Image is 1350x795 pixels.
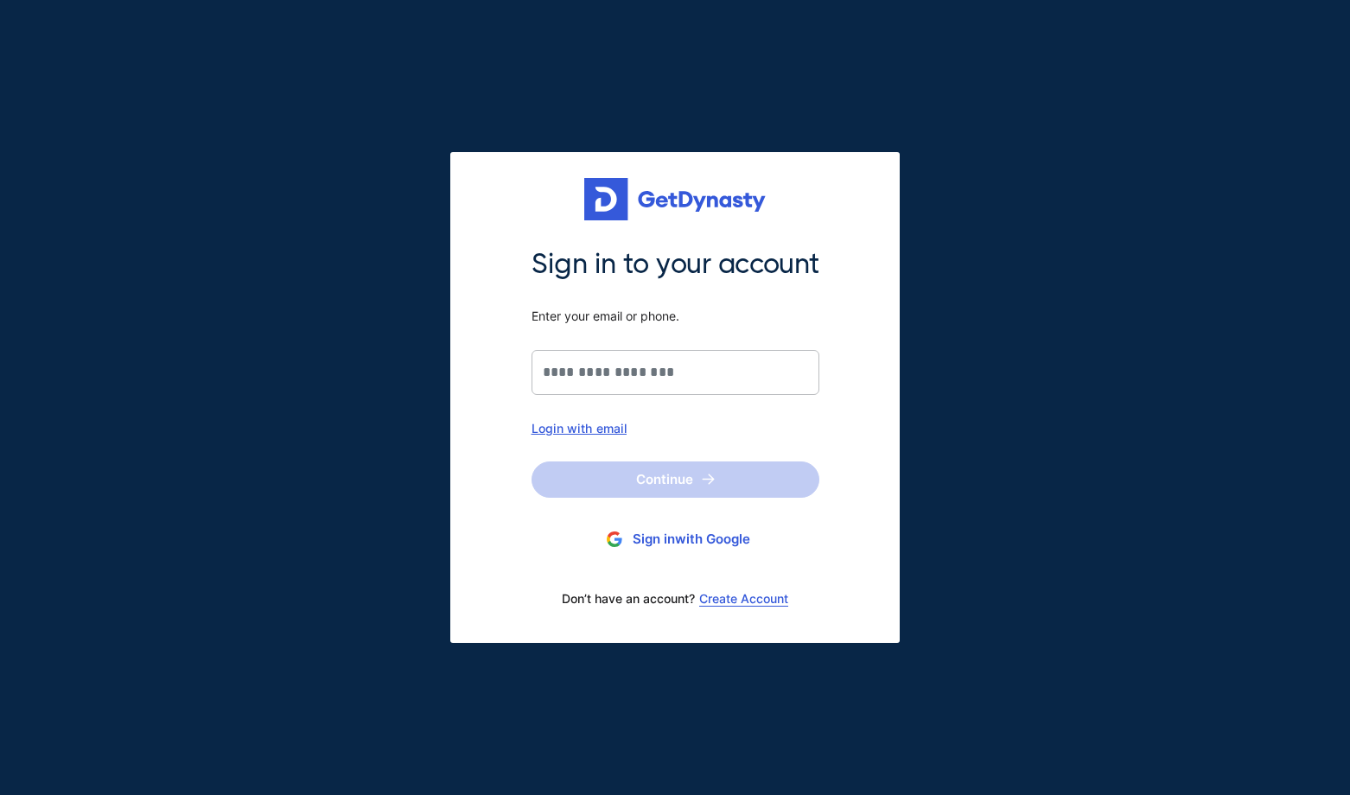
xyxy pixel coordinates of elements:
[532,421,819,436] div: Login with email
[584,178,766,221] img: Get started for free with Dynasty Trust Company
[532,246,819,283] span: Sign in to your account
[532,581,819,617] div: Don’t have an account?
[532,524,819,556] button: Sign inwith Google
[699,592,788,606] a: Create Account
[532,308,819,324] span: Enter your email or phone.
